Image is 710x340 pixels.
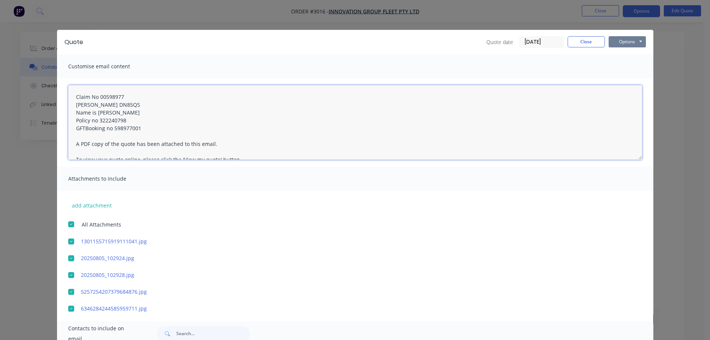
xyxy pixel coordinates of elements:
span: Customise email content [68,61,150,72]
a: 5257254207379684876.jpg [81,288,608,296]
span: Quote date [486,38,513,46]
button: add attachment [68,200,116,211]
span: All Attachments [82,221,121,228]
div: Quote [64,38,83,47]
a: 20250805_102924.jpg [81,254,608,262]
a: 1301155715919111041.jpg [81,237,608,245]
span: Attachments to include [68,174,150,184]
textarea: Claim No 00598977 [PERSON_NAME] DN85QS Name is [PERSON_NAME] Policy no 322240798 GFTBooking no 59... [68,85,642,160]
button: Options [609,36,646,47]
button: Close [568,36,605,47]
a: 6346284244585959711.jpg [81,305,608,312]
a: 20250805_102928.jpg [81,271,608,279]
